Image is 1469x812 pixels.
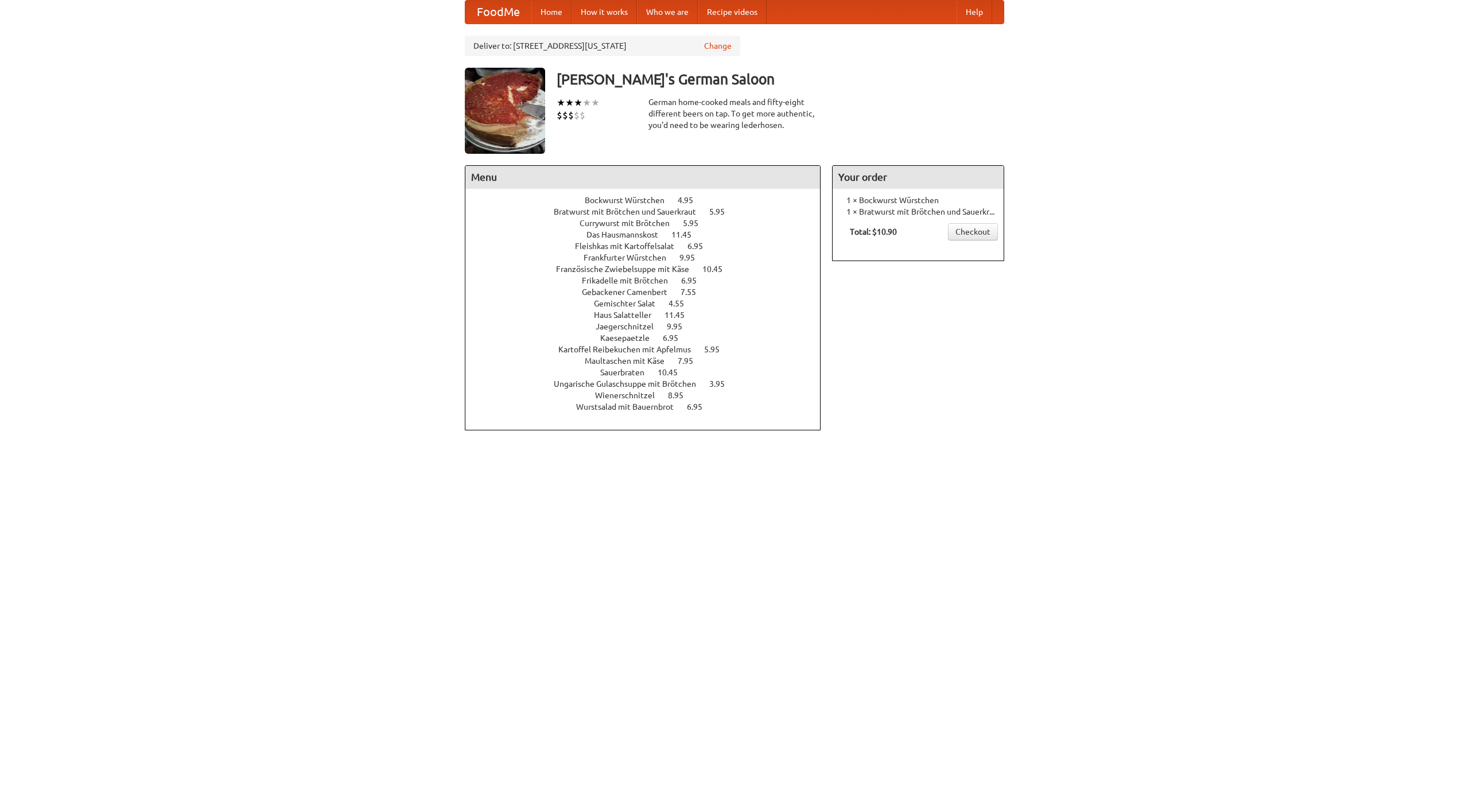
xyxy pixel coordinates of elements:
a: Bratwurst mit Brötchen und Sauerkraut 5.95 [554,207,746,216]
span: Maultaschen mit Käse [585,356,676,366]
a: Französische Zwiebelsuppe mit Käse 10.45 [556,265,744,274]
a: Jaegerschnitzel 9.95 [596,322,704,331]
span: 6.95 [681,276,708,285]
li: $ [562,109,568,122]
span: Haus Salatteller [594,310,663,320]
li: $ [568,109,574,122]
span: Sauerbraten [600,368,656,377]
h4: Menu [465,166,820,189]
a: Haus Salatteller 11.45 [594,310,706,320]
a: Sauerbraten 10.45 [600,368,699,377]
a: Checkout [948,223,998,240]
span: Kartoffel Reibekuchen mit Apfelmus [558,345,702,354]
li: ★ [565,96,574,109]
a: How it works [572,1,637,24]
a: Bockwurst Würstchen 4.95 [585,196,714,205]
h4: Your order [833,166,1004,189]
li: 1 × Bratwurst mit Brötchen und Sauerkraut [838,206,998,217]
a: Who we are [637,1,698,24]
li: $ [580,109,585,122]
span: 6.95 [687,242,714,251]
span: Kaesepaetzle [600,333,661,343]
span: 5.95 [683,219,710,228]
a: Maultaschen mit Käse 7.95 [585,356,714,366]
div: Deliver to: [STREET_ADDRESS][US_STATE] [465,36,740,56]
span: Ungarische Gulaschsuppe mit Brötchen [554,379,708,388]
a: Change [704,40,732,52]
h3: [PERSON_NAME]'s German Saloon [557,68,1004,91]
span: 10.45 [658,368,689,377]
span: 8.95 [668,391,695,400]
span: Wienerschnitzel [595,391,666,400]
span: Gebackener Camenbert [582,287,679,297]
span: Bockwurst Würstchen [585,196,676,205]
span: Französische Zwiebelsuppe mit Käse [556,265,701,274]
span: 3.95 [709,379,736,388]
a: Wienerschnitzel 8.95 [595,391,705,400]
a: Home [531,1,572,24]
li: ★ [582,96,591,109]
b: Total: $10.90 [850,227,897,236]
li: 1 × Bockwurst Würstchen [838,195,998,206]
span: 10.45 [702,265,734,274]
span: 4.55 [669,299,695,308]
span: 4.95 [678,196,705,205]
a: Ungarische Gulaschsuppe mit Brötchen 3.95 [554,379,746,388]
a: Currywurst mit Brötchen 5.95 [580,219,720,228]
span: 5.95 [704,345,731,354]
a: Recipe videos [698,1,767,24]
li: ★ [557,96,565,109]
a: Kartoffel Reibekuchen mit Apfelmus 5.95 [558,345,741,354]
span: 9.95 [679,253,706,262]
span: Jaegerschnitzel [596,322,665,331]
a: Gebackener Camenbert 7.55 [582,287,717,297]
span: Frankfurter Würstchen [584,253,678,262]
a: FoodMe [465,1,531,24]
span: Frikadelle mit Brötchen [582,276,679,285]
a: Fleishkas mit Kartoffelsalat 6.95 [575,242,724,251]
span: Bratwurst mit Brötchen und Sauerkraut [554,207,708,216]
span: 7.55 [681,287,708,297]
a: Gemischter Salat 4.55 [594,299,705,308]
span: 11.45 [664,310,696,320]
span: 6.95 [687,402,714,411]
span: Gemischter Salat [594,299,667,308]
span: Currywurst mit Brötchen [580,219,681,228]
span: Wurstsalad mit Bauernbrot [576,402,685,411]
li: $ [574,109,580,122]
a: Help [957,1,992,24]
a: Kaesepaetzle 6.95 [600,333,699,343]
a: Frankfurter Würstchen 9.95 [584,253,716,262]
li: $ [557,109,562,122]
span: Das Hausmannskost [586,230,670,239]
span: 6.95 [663,333,690,343]
span: 11.45 [671,230,703,239]
a: Frikadelle mit Brötchen 6.95 [582,276,718,285]
a: Das Hausmannskost 11.45 [586,230,713,239]
div: German home-cooked meals and fifty-eight different beers on tap. To get more authentic, you'd nee... [648,96,821,131]
span: Fleishkas mit Kartoffelsalat [575,242,686,251]
span: 9.95 [667,322,694,331]
span: 7.95 [678,356,705,366]
li: ★ [574,96,582,109]
a: Wurstsalad mit Bauernbrot 6.95 [576,402,724,411]
li: ★ [591,96,600,109]
span: 5.95 [709,207,736,216]
img: angular.jpg [465,68,545,154]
